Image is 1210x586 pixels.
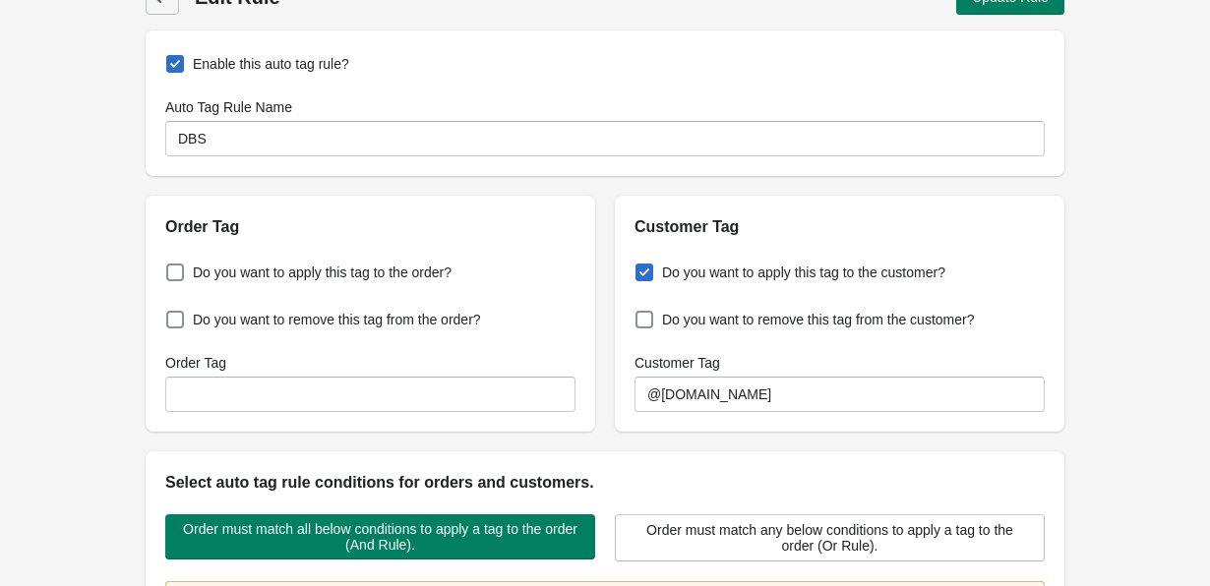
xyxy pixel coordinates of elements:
[181,521,579,553] span: Order must match all below conditions to apply a tag to the order (And Rule).
[165,471,1045,495] h2: Select auto tag rule conditions for orders and customers.
[632,522,1028,554] span: Order must match any below conditions to apply a tag to the order (Or Rule).
[662,263,945,282] span: Do you want to apply this tag to the customer?
[165,215,575,239] h2: Order Tag
[165,353,226,373] label: Order Tag
[662,310,974,329] span: Do you want to remove this tag from the customer?
[193,263,452,282] span: Do you want to apply this tag to the order?
[635,215,1045,239] h2: Customer Tag
[165,97,292,117] label: Auto Tag Rule Name
[635,353,720,373] label: Customer Tag
[615,514,1045,561] button: Order must match any below conditions to apply a tag to the order (Or Rule).
[165,514,595,559] button: Order must match all below conditions to apply a tag to the order (And Rule).
[193,310,481,329] span: Do you want to remove this tag from the order?
[193,54,349,74] span: Enable this auto tag rule?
